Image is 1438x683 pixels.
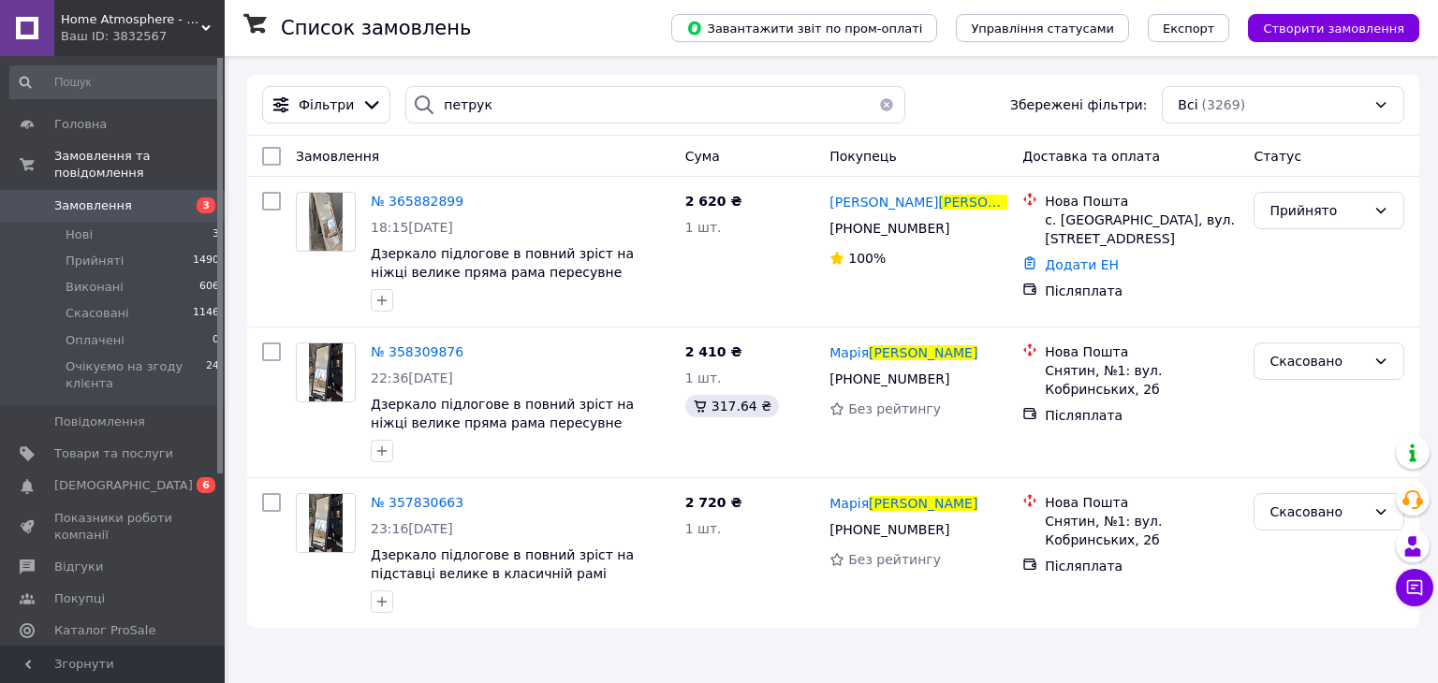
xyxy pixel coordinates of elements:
[54,622,155,639] span: Каталог ProSale
[296,493,356,553] a: Фото товару
[1045,342,1239,361] div: Нова Пошта
[971,22,1114,36] span: Управління статусами
[685,149,720,164] span: Cума
[54,197,132,214] span: Замовлення
[685,194,742,209] span: 2 620 ₴
[54,116,107,133] span: Головна
[671,14,937,42] button: Завантажити звіт по пром-оплаті
[197,197,215,213] span: 3
[848,401,941,416] span: Без рейтингу
[54,590,105,607] span: Покупці
[66,358,206,392] span: Очікуємо на згоду клієнта
[66,226,93,243] span: Нові
[848,251,886,266] span: 100%
[296,149,379,164] span: Замовлення
[281,17,471,39] h1: Список замовлень
[66,253,124,269] span: Прийняті
[66,305,129,322] span: Скасовані
[1045,211,1239,248] div: с. [GEOGRAPHIC_DATA], вул. [STREET_ADDRESS]
[309,193,342,251] img: Фото товару
[869,496,977,511] span: [PERSON_NAME]
[829,494,977,513] a: Марія[PERSON_NAME]
[371,521,453,536] span: 23:16[DATE]
[685,344,742,359] span: 2 410 ₴
[371,495,463,510] a: № 357830663
[829,193,1007,211] a: [PERSON_NAME][PERSON_NAME]
[1269,501,1366,522] div: Скасовано
[199,279,219,296] span: 606
[1045,282,1239,300] div: Післяплата
[1045,257,1119,272] a: Додати ЕН
[1229,20,1419,35] a: Створити замовлення
[826,215,953,241] div: [PHONE_NUMBER]
[54,510,173,544] span: Показники роботи компанії
[1045,406,1239,425] div: Післяплата
[299,95,354,114] span: Фільтри
[868,86,905,124] button: Очистить
[1178,95,1197,114] span: Всі
[296,192,356,252] a: Фото товару
[54,477,193,494] span: [DEMOGRAPHIC_DATA]
[1045,512,1239,549] div: Снятин, №1: вул. Кобринських, 2б
[826,366,953,392] div: [PHONE_NUMBER]
[1263,22,1404,36] span: Створити замовлення
[685,371,722,385] span: 1 шт.
[1269,351,1366,371] div: Скасовано
[1022,149,1160,164] span: Доставка та оплата
[1254,149,1301,164] span: Статус
[829,149,896,164] span: Покупець
[685,220,722,235] span: 1 шт.
[1202,97,1246,112] span: (3269)
[213,226,219,243] span: 3
[371,344,463,359] a: № 358309876
[309,494,342,552] img: Фото товару
[829,343,977,362] a: Марія[PERSON_NAME]
[829,496,869,511] span: Марія
[1045,361,1239,399] div: Снятин, №1: вул. Кобринських, 2б
[1045,192,1239,211] div: Нова Пошта
[1045,557,1239,575] div: Післяплата
[685,495,742,510] span: 2 720 ₴
[54,148,225,182] span: Замовлення та повідомлення
[939,195,1048,210] span: [PERSON_NAME]
[9,65,221,99] input: Пошук
[848,552,941,567] span: Без рейтингу
[685,521,722,536] span: 1 шт.
[405,86,904,124] input: Пошук за номером замовлення, ПІБ покупця, номером телефону, Email, номером накладної
[685,395,779,417] div: 317.64 ₴
[371,194,463,209] a: № 365882899
[193,253,219,269] span: 1490
[213,332,219,349] span: 0
[1045,493,1239,512] div: Нова Пошта
[371,397,634,449] a: Дзеркало підлогове в повний зріст на ніжці велике пряма рама пересувне пересувне 1700, Чорний, 600
[193,305,219,322] span: 1146
[371,246,634,298] span: Дзеркало підлогове в повний зріст на ніжці велике пряма рама пересувне пересувне 1800, Дуб глазго...
[309,343,342,401] img: Фото товару
[1269,200,1366,221] div: Прийнято
[371,371,453,385] span: 22:36[DATE]
[54,414,145,430] span: Повідомлення
[1396,569,1433,606] button: Чат з покупцем
[61,28,225,45] div: Ваш ID: 3832567
[66,332,125,349] span: Оплачені
[826,516,953,543] div: [PHONE_NUMBER]
[296,342,356,402] a: Фото товару
[66,279,124,296] span: Виконані
[371,220,453,235] span: 18:15[DATE]
[371,547,634,600] a: Дзеркало підлогове в повний зріст на підставці велике в класичній рамі прямокутне 1700, Чорний, 700
[829,345,869,360] span: Марія
[54,445,173,462] span: Товари та послуги
[206,358,219,392] span: 24
[1248,14,1419,42] button: Створити замовлення
[54,559,103,575] span: Відгуки
[869,345,977,360] span: [PERSON_NAME]
[61,11,201,28] span: Home Atmosphere - Інтернет-магазин дзеркал
[686,20,922,36] span: Завантажити звіт по пром-оплаті
[1010,95,1147,114] span: Збережені фільтри:
[1148,14,1230,42] button: Експорт
[829,195,938,210] span: [PERSON_NAME]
